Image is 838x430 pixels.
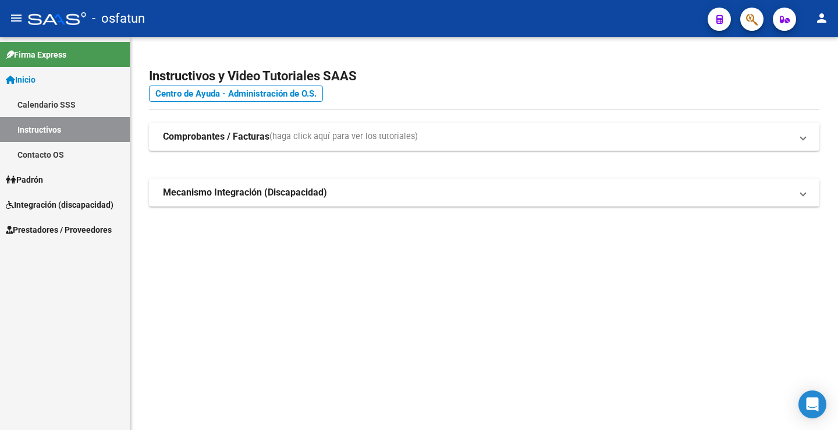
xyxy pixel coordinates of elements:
a: Centro de Ayuda - Administración de O.S. [149,86,323,102]
mat-icon: person [815,11,829,25]
mat-expansion-panel-header: Mecanismo Integración (Discapacidad) [149,179,819,207]
strong: Mecanismo Integración (Discapacidad) [163,186,327,199]
span: Integración (discapacidad) [6,198,113,211]
span: Firma Express [6,48,66,61]
mat-expansion-panel-header: Comprobantes / Facturas(haga click aquí para ver los tutoriales) [149,123,819,151]
span: Prestadores / Proveedores [6,223,112,236]
mat-icon: menu [9,11,23,25]
span: - osfatun [92,6,145,31]
span: (haga click aquí para ver los tutoriales) [269,130,418,143]
span: Padrón [6,173,43,186]
span: Inicio [6,73,35,86]
strong: Comprobantes / Facturas [163,130,269,143]
div: Open Intercom Messenger [798,390,826,418]
h2: Instructivos y Video Tutoriales SAAS [149,65,819,87]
